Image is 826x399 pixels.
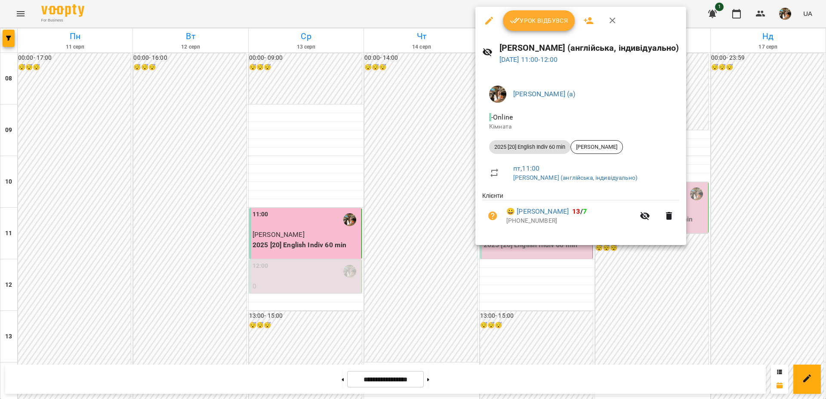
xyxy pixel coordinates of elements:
h6: [PERSON_NAME] (англійська, індивідуально) [499,41,679,55]
ul: Клієнти [482,191,679,234]
a: [PERSON_NAME] (а) [513,90,576,98]
b: / [572,207,587,215]
span: - Online [489,113,515,121]
span: Урок відбувся [510,15,568,26]
a: пт , 11:00 [513,164,539,172]
a: [DATE] 11:00-12:00 [499,55,558,64]
img: bab909270f41ff6b6355ba0ec2268f93.jpg [489,86,506,103]
p: [PHONE_NUMBER] [506,217,635,225]
p: Кімната [489,123,672,131]
button: Візит ще не сплачено. Додати оплату? [482,206,503,226]
div: [PERSON_NAME] [570,140,623,154]
span: 13 [572,207,580,215]
span: 2025 [20] English Indiv 60 min [489,143,570,151]
a: [PERSON_NAME] (англійська, індивідуально) [513,174,638,181]
span: [PERSON_NAME] [571,143,623,151]
span: 7 [583,207,587,215]
button: Урок відбувся [503,10,575,31]
a: 😀 [PERSON_NAME] [506,206,569,217]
